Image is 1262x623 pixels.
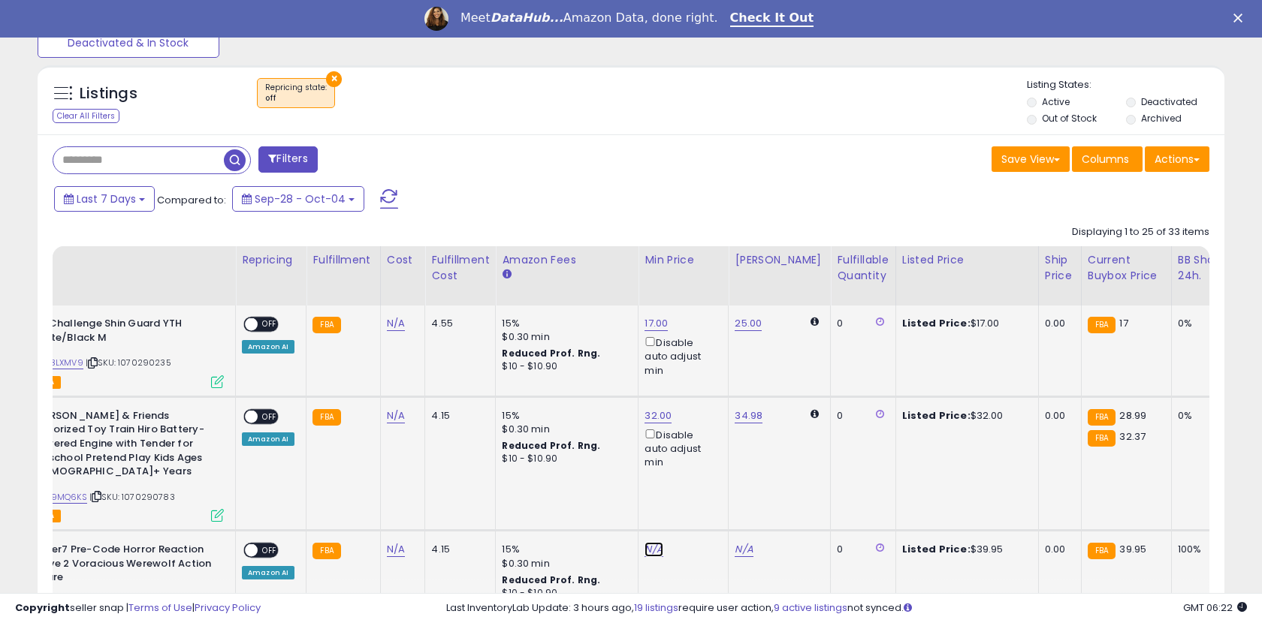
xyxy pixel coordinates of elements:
a: 17.00 [645,316,668,331]
div: 0% [1178,409,1227,423]
small: FBA [1088,409,1116,426]
div: Listed Price [902,252,1032,268]
h5: Listings [80,83,137,104]
img: Profile image for Georgie [424,7,448,31]
span: Last 7 Days [77,191,136,206]
b: Listed Price: [902,408,971,423]
div: 100% [1178,543,1227,556]
small: FBA [312,317,340,333]
div: off [265,93,327,104]
div: Ship Price [1045,252,1075,284]
p: Listing States: [1027,78,1224,92]
i: Calculated using Dynamic Max Price. [811,409,819,419]
div: $10 - $10.90 [502,453,626,465]
b: Listed Price: [902,542,971,556]
div: $0.30 min [502,423,626,436]
div: Displaying 1 to 25 of 33 items [1072,225,1209,239]
span: 2025-10-12 06:22 GMT [1183,600,1247,615]
b: [PERSON_NAME] & Friends Motorized Toy Train Hiro Battery-Powered Engine with Tender for Preschool... [32,409,215,483]
div: 4.15 [431,409,484,423]
div: Disable auto adjust min [645,334,717,378]
span: 17 [1119,316,1128,330]
div: 0.00 [1045,409,1070,423]
div: seller snap | | [15,601,261,615]
div: 0.00 [1045,543,1070,556]
a: N/A [645,542,663,557]
div: 0.00 [1045,317,1070,330]
div: $0.30 min [502,330,626,344]
div: 0 [837,409,883,423]
div: Amazon AI [242,566,294,579]
i: Calculated using Dynamic Max Price. [811,317,819,327]
small: FBA [1088,317,1116,333]
label: Archived [1141,112,1182,125]
small: FBA [312,543,340,559]
div: $39.95 [902,543,1027,556]
div: Current Buybox Price [1088,252,1165,284]
a: N/A [735,542,753,557]
a: Privacy Policy [195,600,261,615]
div: $0.30 min [502,557,626,570]
div: $10 - $10.90 [502,360,626,373]
span: Repricing state : [265,82,327,104]
b: Listed Price: [902,316,971,330]
small: FBA [312,409,340,426]
a: 32.00 [645,408,672,423]
a: 9 active listings [774,600,847,615]
div: 15% [502,317,626,330]
div: Meet Amazon Data, done right. [460,11,718,26]
span: | SKU: 1070290235 [86,357,171,369]
b: Super7 Pre-Code Horror Reaction Wave 2 Voracious Werewolf Action Figure [32,543,215,588]
small: FBA [1088,543,1116,559]
div: Amazon AI [242,340,294,354]
span: Columns [1082,152,1129,167]
span: Sep-28 - Oct-04 [255,191,346,206]
label: Deactivated [1141,95,1197,108]
a: Terms of Use [128,600,192,615]
span: 28.99 [1119,408,1146,423]
div: Fulfillment [312,252,373,268]
span: Compared to: [157,193,226,207]
div: 15% [502,543,626,556]
a: N/A [387,542,405,557]
b: Reduced Prof. Rng. [502,347,600,360]
button: × [326,71,342,87]
button: Last 7 Days [54,186,155,212]
strong: Copyright [15,600,70,615]
div: 0 [837,317,883,330]
div: Amazon Fees [502,252,632,268]
div: Repricing [242,252,300,268]
label: Out of Stock [1042,112,1097,125]
div: [PERSON_NAME] [735,252,824,268]
div: $17.00 [902,317,1027,330]
div: $32.00 [902,409,1027,423]
label: Active [1042,95,1070,108]
div: 0% [1178,317,1227,330]
a: B0DT3LXMV9 [29,357,83,369]
b: Reduced Prof. Rng. [502,439,600,452]
b: Reduced Prof. Rng. [502,573,600,586]
button: Save View [992,146,1070,172]
button: Sep-28 - Oct-04 [232,186,364,212]
small: Amazon Fees. [502,268,511,281]
button: Columns [1072,146,1143,172]
span: OFF [258,410,282,423]
div: Last InventoryLab Update: 3 hours ago, require user action, not synced. [446,601,1247,615]
div: Amazon AI [242,432,294,446]
span: OFF [258,318,282,331]
span: 32.37 [1119,429,1146,444]
div: Disable auto adjust min [645,426,717,470]
button: Actions [1145,146,1209,172]
a: B09P9MQ6KS [29,491,87,504]
small: FBA [1088,430,1116,447]
a: Check It Out [730,11,814,27]
b: UA Challenge Shin Guard YTH White/Black M [32,317,215,348]
div: 4.15 [431,543,484,556]
a: 25.00 [735,316,762,331]
div: 4.55 [431,317,484,330]
div: 15% [502,409,626,423]
div: Clear All Filters [53,109,119,123]
div: Close [1233,14,1248,23]
div: Cost [387,252,419,268]
button: Filters [258,146,317,173]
